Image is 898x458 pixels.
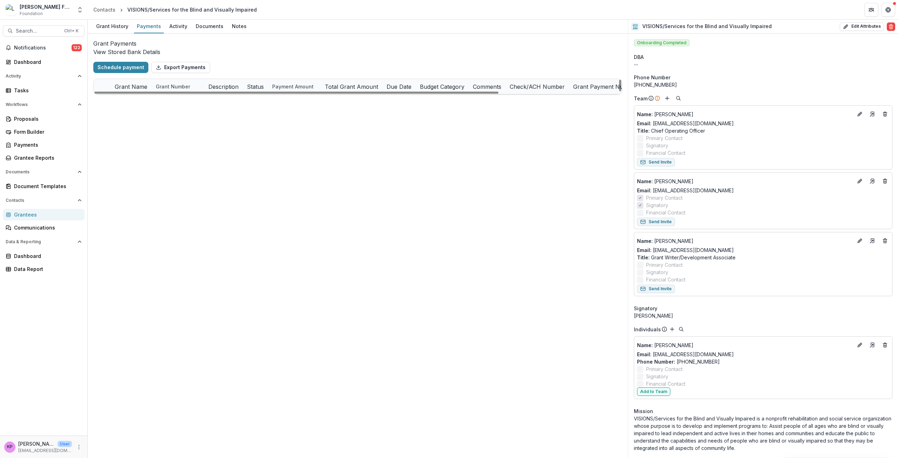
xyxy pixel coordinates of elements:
a: Data Report [3,263,85,275]
div: Check/ACH Number [505,79,569,94]
div: Document Templates [14,182,79,190]
div: Status [243,82,268,91]
span: Signatory [646,201,668,209]
span: Documents [6,170,75,174]
a: Document Templates [3,180,85,192]
button: Search... [3,25,85,36]
div: Comments [469,79,505,94]
p: Chief Operating Officer [637,127,889,134]
div: Status [243,79,268,94]
a: Proposals [3,113,85,125]
span: Primary Contact [646,261,683,268]
div: Total Grant Amount [321,82,382,91]
div: Grant History [93,21,131,31]
span: Contacts [6,198,75,203]
div: Grantee Reports [14,154,79,161]
p: [PHONE_NUMBER] [637,358,889,365]
span: Data & Reporting [6,239,75,244]
a: Email: [EMAIL_ADDRESS][DOMAIN_NAME] [637,246,734,254]
a: Name: [PERSON_NAME] [637,178,853,185]
button: Open Documents [3,166,85,178]
div: VISIONS/Services for the Blind and Visually Impaired [127,6,257,13]
button: Open Contacts [3,195,85,206]
button: Open Workflows [3,99,85,110]
span: Financial Contact [646,149,685,157]
p: Grant Writer/Development Associate [637,254,889,261]
p: [PERSON_NAME] [637,341,853,349]
a: Go to contact [867,235,878,246]
div: Grant Number [152,79,204,94]
span: Financial Contact [646,276,685,283]
button: Notifications122 [3,42,85,53]
a: Dashboard [3,250,85,262]
span: DBA [634,53,644,61]
div: Khanh Phan [7,445,13,449]
a: Grant History [93,20,131,33]
span: Email: [637,120,651,126]
span: Title : [637,254,650,260]
p: [PERSON_NAME] [637,111,853,118]
div: Grant Name [110,79,152,94]
h2: VISIONS/Services for the Blind and Visually Impaired [642,24,772,29]
div: Due Date [382,79,416,94]
div: Total Grant Amount [321,79,382,94]
button: Add [663,94,671,102]
a: Form Builder [3,126,85,138]
button: Send Invite [637,218,675,226]
p: [PERSON_NAME] [637,178,853,185]
a: Documents [193,20,226,33]
div: Communications [14,224,79,231]
span: Phone Number : [637,359,675,365]
div: Budget Category [416,82,469,91]
div: Documents [193,21,226,31]
button: Delete [887,22,895,31]
button: View Stored Bank Details [93,48,160,56]
button: Deletes [881,341,889,349]
button: Search [674,94,683,102]
a: Payments [134,20,164,33]
a: Name: [PERSON_NAME] [637,237,853,245]
p: Team [634,95,648,102]
div: Payment Amount [268,79,321,94]
div: Description [204,82,243,91]
div: [PERSON_NAME] Fund for the Blind [20,3,72,11]
div: Ctrl + K [63,27,80,35]
button: Edit [856,177,864,185]
div: Notes [229,21,249,31]
a: Grantees [3,209,85,220]
button: Open Data & Reporting [3,236,85,247]
a: Contacts [91,5,118,15]
button: Send Invite [637,285,675,293]
div: Grant Payment Number [569,79,642,94]
div: Grant Number [152,83,194,90]
span: Name : [637,342,653,348]
span: Email: [637,187,651,193]
div: Tasks [14,87,79,94]
div: Budget Category [416,79,469,94]
span: Email: [637,247,651,253]
a: Go to contact [867,175,878,187]
div: Due Date [382,82,416,91]
p: [EMAIL_ADDRESS][DOMAIN_NAME] [18,447,72,454]
div: Payment Amount [268,83,318,90]
button: Edit [856,237,864,245]
p: [PERSON_NAME] [637,237,853,245]
a: Go to contact [867,108,878,120]
a: Tasks [3,85,85,96]
a: Communications [3,222,85,233]
button: Edit [856,110,864,118]
h2: Grant Payments [93,39,136,48]
a: Dashboard [3,56,85,68]
div: Grantees [14,211,79,218]
button: Search [677,325,685,333]
a: Name: [PERSON_NAME] [637,341,853,349]
span: Signatory [634,305,657,312]
button: Deletes [881,237,889,245]
span: Primary Contact [646,365,683,373]
span: Foundation [20,11,43,17]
